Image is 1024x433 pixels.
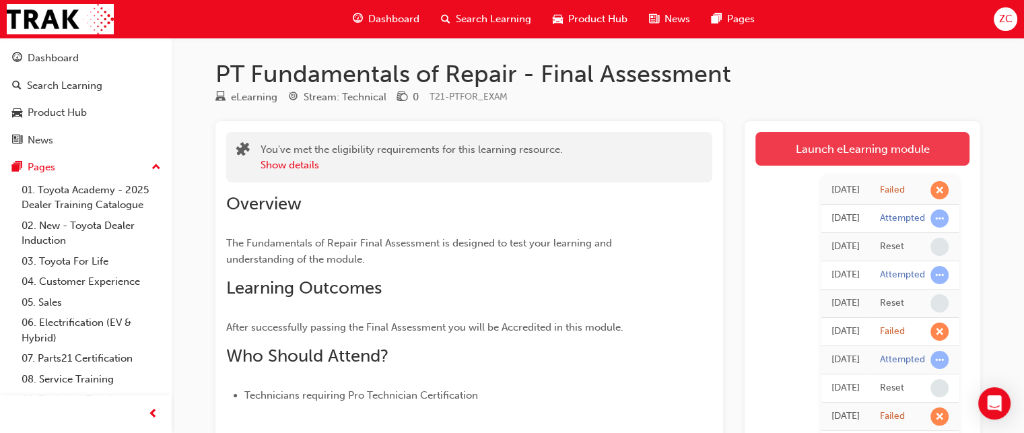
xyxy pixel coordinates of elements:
[701,5,765,33] a: pages-iconPages
[16,389,166,410] a: 09. Technical Training
[28,105,87,121] div: Product Hub
[226,321,623,333] span: After successfully passing the Final Assessment you will be Accredited in this module.
[831,239,860,255] div: Tue Aug 12 2025 14:19:14 GMT+1000 (Australian Eastern Standard Time)
[226,277,382,298] span: Learning Outcomes
[994,7,1017,31] button: ZC
[5,46,166,71] a: Dashboard
[568,11,627,27] span: Product Hub
[880,240,904,253] div: Reset
[151,159,161,176] span: up-icon
[215,89,277,106] div: Type
[5,43,166,155] button: DashboardSearch LearningProduct HubNews
[430,5,542,33] a: search-iconSearch Learning
[831,380,860,396] div: Tue Jul 29 2025 15:56:55 GMT+1000 (Australian Eastern Standard Time)
[226,193,302,214] span: Overview
[16,271,166,292] a: 04. Customer Experience
[7,4,114,34] img: Trak
[998,11,1012,27] span: ZC
[880,382,904,395] div: Reset
[930,323,949,341] span: learningRecordVerb_FAIL-icon
[12,135,22,147] span: news-icon
[244,389,478,401] span: Technicians requiring Pro Technician Certification
[5,155,166,180] button: Pages
[16,180,166,215] a: 01. Toyota Academy - 2025 Dealer Training Catalogue
[148,406,158,423] span: prev-icon
[231,90,277,105] div: eLearning
[215,92,226,104] span: learningResourceType_ELEARNING-icon
[342,5,430,33] a: guage-iconDashboard
[5,73,166,98] a: Search Learning
[368,11,419,27] span: Dashboard
[16,251,166,272] a: 03. Toyota For Life
[930,351,949,369] span: learningRecordVerb_ATTEMPT-icon
[880,354,925,366] div: Attempted
[831,211,860,226] div: Tue Aug 12 2025 14:19:16 GMT+1000 (Australian Eastern Standard Time)
[215,59,980,89] h1: PT Fundamentals of Repair - Final Assessment
[226,345,388,366] span: Who Should Attend?
[880,297,904,310] div: Reset
[880,325,905,338] div: Failed
[831,267,860,283] div: Tue Jul 29 2025 16:29:25 GMT+1000 (Australian Eastern Standard Time)
[649,11,659,28] span: news-icon
[16,369,166,390] a: 08. Service Training
[261,142,563,172] div: You've met the eligibility requirements for this learning resource.
[880,212,925,225] div: Attempted
[261,158,319,173] button: Show details
[5,128,166,153] a: News
[12,80,22,92] span: search-icon
[880,410,905,423] div: Failed
[638,5,701,33] a: news-iconNews
[880,184,905,197] div: Failed
[413,90,419,105] div: 0
[5,100,166,125] a: Product Hub
[28,160,55,175] div: Pages
[831,324,860,339] div: Tue Jul 29 2025 16:29:19 GMT+1000 (Australian Eastern Standard Time)
[978,387,1011,420] div: Open Intercom Messenger
[226,237,615,265] span: The Fundamentals of Repair Final Assessment is designed to test your learning and understanding o...
[288,89,386,106] div: Stream
[353,11,363,28] span: guage-icon
[304,90,386,105] div: Stream: Technical
[831,409,860,424] div: Tue Jul 29 2025 15:56:51 GMT+1000 (Australian Eastern Standard Time)
[16,312,166,348] a: 06. Electrification (EV & Hybrid)
[542,5,638,33] a: car-iconProduct Hub
[397,92,407,104] span: money-icon
[430,91,508,102] span: Learning resource code
[727,11,755,27] span: Pages
[755,132,969,166] a: Launch eLearning module
[28,51,79,66] div: Dashboard
[397,89,419,106] div: Price
[712,11,722,28] span: pages-icon
[28,133,53,148] div: News
[930,181,949,199] span: learningRecordVerb_FAIL-icon
[930,379,949,397] span: learningRecordVerb_NONE-icon
[880,269,925,281] div: Attempted
[930,209,949,228] span: learningRecordVerb_ATTEMPT-icon
[12,53,22,65] span: guage-icon
[12,162,22,174] span: pages-icon
[236,143,250,159] span: puzzle-icon
[288,92,298,104] span: target-icon
[27,78,102,94] div: Search Learning
[930,266,949,284] span: learningRecordVerb_ATTEMPT-icon
[930,407,949,426] span: learningRecordVerb_FAIL-icon
[553,11,563,28] span: car-icon
[16,292,166,313] a: 05. Sales
[930,238,949,256] span: learningRecordVerb_NONE-icon
[456,11,531,27] span: Search Learning
[12,107,22,119] span: car-icon
[664,11,690,27] span: News
[16,348,166,369] a: 07. Parts21 Certification
[441,11,450,28] span: search-icon
[831,182,860,198] div: Tue Aug 12 2025 16:25:47 GMT+1000 (Australian Eastern Standard Time)
[930,294,949,312] span: learningRecordVerb_NONE-icon
[831,296,860,311] div: Tue Jul 29 2025 16:29:24 GMT+1000 (Australian Eastern Standard Time)
[831,352,860,368] div: Tue Jul 29 2025 15:56:56 GMT+1000 (Australian Eastern Standard Time)
[16,215,166,251] a: 02. New - Toyota Dealer Induction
